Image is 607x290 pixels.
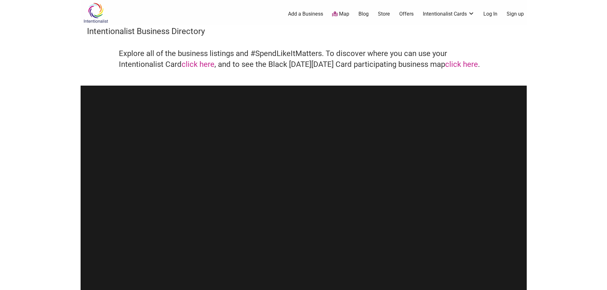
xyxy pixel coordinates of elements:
[87,25,520,37] h3: Intentionalist Business Directory
[483,11,497,18] a: Log In
[507,11,524,18] a: Sign up
[332,11,349,18] a: Map
[182,60,214,69] a: click here
[423,11,474,18] a: Intentionalist Cards
[378,11,390,18] a: Store
[81,3,111,23] img: Intentionalist
[119,48,488,70] h4: Explore all of the business listings and #SpendLikeItMatters. To discover where you can use your ...
[288,11,323,18] a: Add a Business
[445,60,478,69] a: click here
[358,11,369,18] a: Blog
[399,11,414,18] a: Offers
